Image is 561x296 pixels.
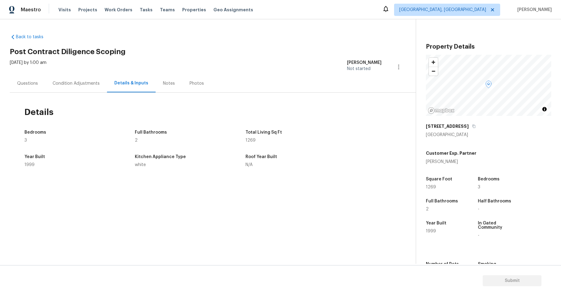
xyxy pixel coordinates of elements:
[426,199,458,203] h5: Full Bathrooms
[485,81,492,90] div: Map marker
[163,80,175,87] div: Notes
[245,155,277,159] h5: Roof Year Built
[428,107,455,114] a: Mapbox homepage
[140,8,153,12] span: Tasks
[53,80,100,87] div: Condition Adjustments
[429,58,438,67] button: Zoom in
[429,67,438,76] button: Zoom out
[426,132,551,138] div: [GEOGRAPHIC_DATA]
[135,155,186,159] h5: Kitchen Appliance Type
[135,130,167,135] h5: Full Bathrooms
[10,49,416,55] h2: Post Contract Diligence Scoping
[24,107,386,118] h2: Details
[245,138,256,142] span: 1269
[426,229,436,233] span: 1999
[135,163,146,167] span: white
[10,60,46,74] div: [DATE] by 1:00 am
[58,7,71,13] span: Visits
[515,7,552,13] span: [PERSON_NAME]
[426,150,476,156] h5: Customer Exp. Partner
[478,177,500,181] h5: Bedrooms
[478,262,496,266] h5: Smoking
[347,60,382,66] div: [PERSON_NAME]
[426,262,459,266] h5: Number of Pets
[78,7,97,13] span: Projects
[245,163,253,167] span: N/A
[17,80,38,87] div: Questions
[114,80,148,86] div: Details & Inputs
[471,124,477,129] button: Copy Address
[10,34,68,40] a: Back to tasks
[426,177,452,181] h5: Square Foot
[426,221,446,225] h5: Year Built
[478,207,479,211] span: -
[135,138,138,142] span: 2
[21,7,41,13] span: Maestro
[190,80,204,87] div: Photos
[24,138,27,142] span: 3
[105,7,132,13] span: Work Orders
[182,7,206,13] span: Properties
[399,7,486,13] span: [GEOGRAPHIC_DATA], [GEOGRAPHIC_DATA]
[478,185,480,189] span: 3
[24,155,45,159] h5: Year Built
[426,185,436,189] span: 1269
[543,106,546,113] span: Toggle attribution
[478,221,518,230] h5: In Gated Community
[426,44,551,50] h3: Property Details
[426,207,429,211] span: 2
[541,105,548,113] button: Toggle attribution
[478,233,479,238] span: -
[160,7,175,13] span: Teams
[347,67,371,71] span: Not started
[24,163,35,167] span: 1999
[24,130,46,135] h5: Bedrooms
[213,7,253,13] span: Geo Assignments
[426,123,469,129] h5: [STREET_ADDRESS]
[426,159,476,165] div: [PERSON_NAME]
[478,199,511,203] h5: Half Bathrooms
[426,55,551,116] canvas: Map
[245,130,282,135] h5: Total Living Sq Ft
